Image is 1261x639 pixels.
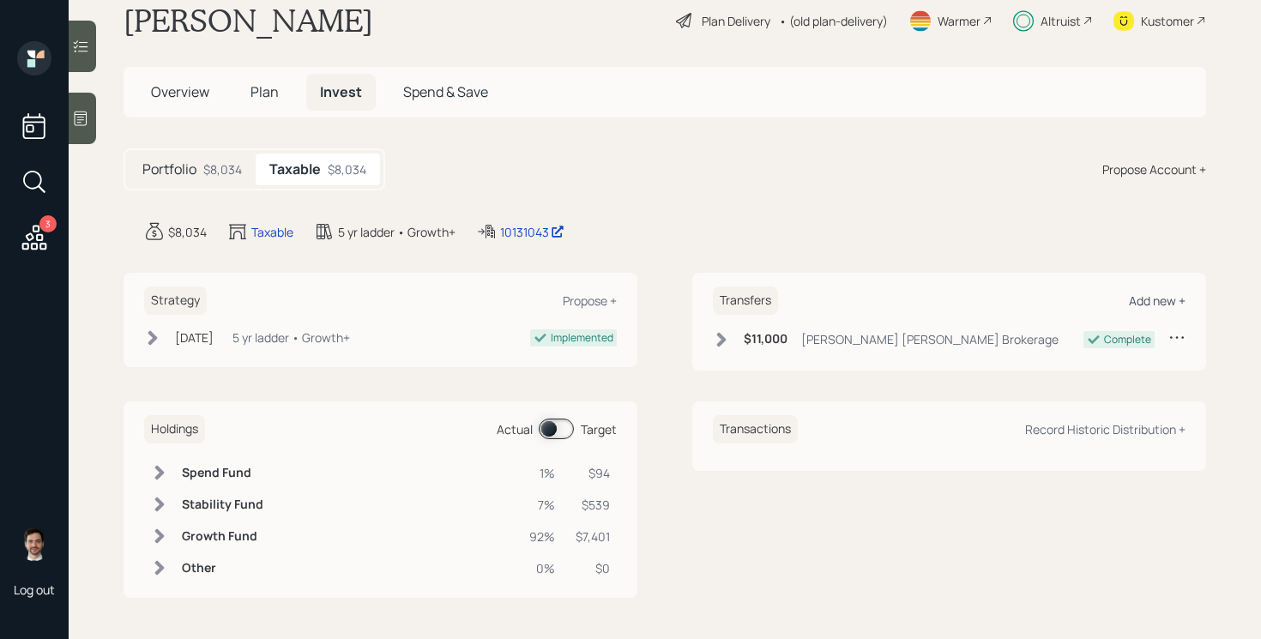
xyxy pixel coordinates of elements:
div: $8,034 [168,223,207,241]
div: [PERSON_NAME] [PERSON_NAME] Brokerage [801,330,1059,348]
div: 1% [529,464,555,482]
div: Target [581,420,617,438]
span: Invest [320,82,362,101]
span: Overview [151,82,209,101]
div: Altruist [1041,12,1081,30]
h6: Holdings [144,415,205,443]
div: $539 [576,496,610,514]
div: 0% [529,559,555,577]
div: $94 [576,464,610,482]
h6: Growth Fund [182,529,263,544]
div: $0 [576,559,610,577]
div: Actual [497,420,533,438]
div: 3 [39,215,57,232]
h5: Portfolio [142,161,196,178]
h6: $11,000 [744,332,787,347]
div: Implemented [551,330,613,346]
div: $8,034 [203,160,242,178]
div: Warmer [938,12,980,30]
div: 10131043 [500,223,564,241]
h6: Other [182,561,263,576]
div: Propose Account + [1102,160,1206,178]
div: Plan Delivery [702,12,770,30]
div: Log out [14,582,55,598]
h6: Transfers [713,286,778,315]
div: $8,034 [328,160,366,178]
img: jonah-coleman-headshot.png [17,527,51,561]
div: 5 yr ladder • Growth+ [232,329,350,347]
span: Spend & Save [403,82,488,101]
span: Plan [250,82,279,101]
div: $7,401 [576,527,610,546]
div: Taxable [251,223,293,241]
div: 5 yr ladder • Growth+ [338,223,456,241]
div: • (old plan-delivery) [779,12,888,30]
h5: Taxable [269,161,321,178]
div: 92% [529,527,555,546]
div: [DATE] [175,329,214,347]
div: 7% [529,496,555,514]
div: Record Historic Distribution + [1025,421,1186,437]
div: Add new + [1129,292,1186,309]
h6: Spend Fund [182,466,263,480]
h6: Strategy [144,286,207,315]
div: Complete [1104,332,1151,347]
div: Propose + [563,292,617,309]
h6: Transactions [713,415,798,443]
div: Kustomer [1141,12,1194,30]
h1: [PERSON_NAME] [124,2,373,39]
h6: Stability Fund [182,497,263,512]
